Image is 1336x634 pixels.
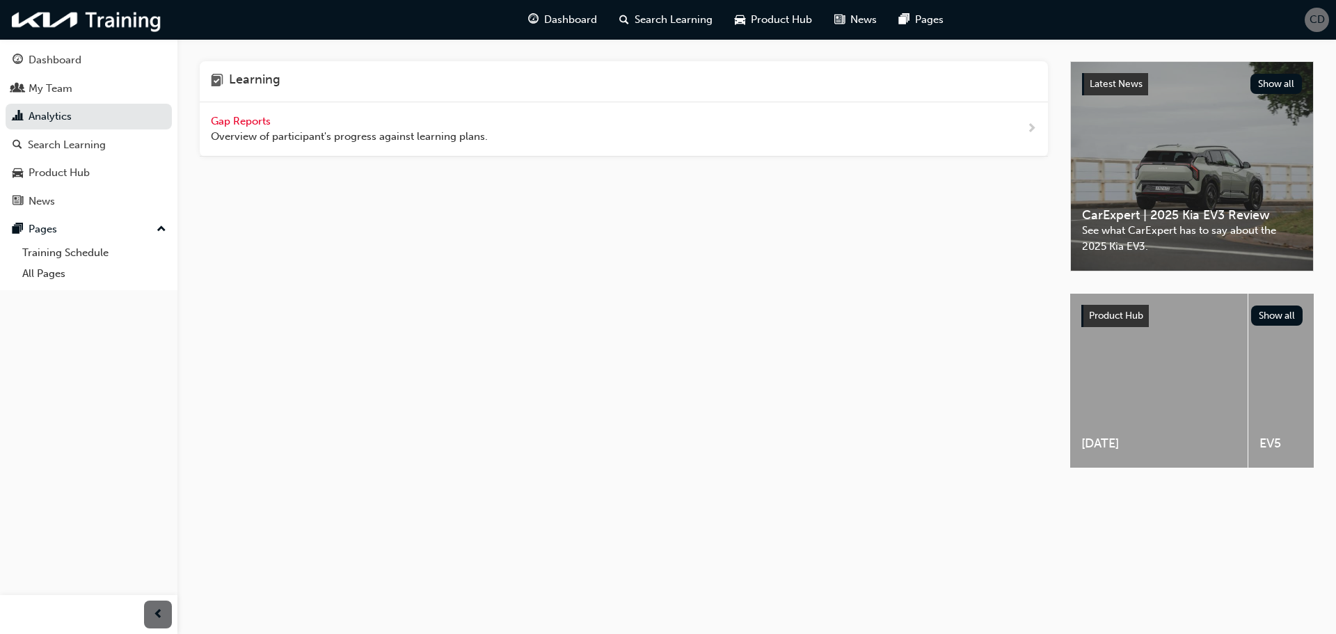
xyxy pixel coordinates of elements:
span: Product Hub [1089,310,1143,322]
a: search-iconSearch Learning [608,6,724,34]
a: All Pages [17,263,172,285]
span: CarExpert | 2025 Kia EV3 Review [1082,207,1302,223]
span: people-icon [13,83,23,95]
span: Product Hub [751,12,812,28]
span: chart-icon [13,111,23,123]
div: Product Hub [29,165,90,181]
span: search-icon [13,139,22,152]
div: My Team [29,81,72,97]
span: CD [1310,12,1325,28]
div: Search Learning [28,137,106,153]
button: DashboardMy TeamAnalyticsSearch LearningProduct HubNews [6,45,172,216]
a: Latest NewsShow allCarExpert | 2025 Kia EV3 ReviewSee what CarExpert has to say about the 2025 Ki... [1070,61,1314,271]
a: Gap Reports Overview of participant's progress against learning plans.next-icon [200,102,1048,157]
span: guage-icon [13,54,23,67]
span: pages-icon [899,11,909,29]
a: My Team [6,76,172,102]
span: News [850,12,877,28]
a: guage-iconDashboard [517,6,608,34]
a: Training Schedule [17,242,172,264]
span: news-icon [13,196,23,208]
span: Pages [915,12,944,28]
span: See what CarExpert has to say about the 2025 Kia EV3. [1082,223,1302,254]
a: car-iconProduct Hub [724,6,823,34]
span: Search Learning [635,12,713,28]
button: Show all [1250,74,1303,94]
a: news-iconNews [823,6,888,34]
a: pages-iconPages [888,6,955,34]
span: Gap Reports [211,115,273,127]
div: News [29,193,55,209]
span: next-icon [1026,120,1037,138]
a: Dashboard [6,47,172,73]
span: prev-icon [153,606,164,624]
a: Analytics [6,104,172,129]
span: Dashboard [544,12,597,28]
a: Product HubShow all [1081,305,1303,327]
span: [DATE] [1081,436,1236,452]
span: Latest News [1090,78,1143,90]
div: Dashboard [29,52,81,68]
a: [DATE] [1070,294,1248,468]
button: Pages [6,216,172,242]
span: car-icon [13,167,23,180]
span: news-icon [834,11,845,29]
span: learning-icon [211,72,223,90]
span: guage-icon [528,11,539,29]
span: car-icon [735,11,745,29]
h4: Learning [229,72,280,90]
div: Pages [29,221,57,237]
a: Product Hub [6,160,172,186]
span: up-icon [157,221,166,239]
a: News [6,189,172,214]
a: Latest NewsShow all [1082,73,1302,95]
a: Search Learning [6,132,172,158]
img: kia-training [7,6,167,34]
span: Overview of participant's progress against learning plans. [211,129,488,145]
button: CD [1305,8,1329,32]
span: pages-icon [13,223,23,236]
button: Show all [1251,306,1303,326]
span: search-icon [619,11,629,29]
